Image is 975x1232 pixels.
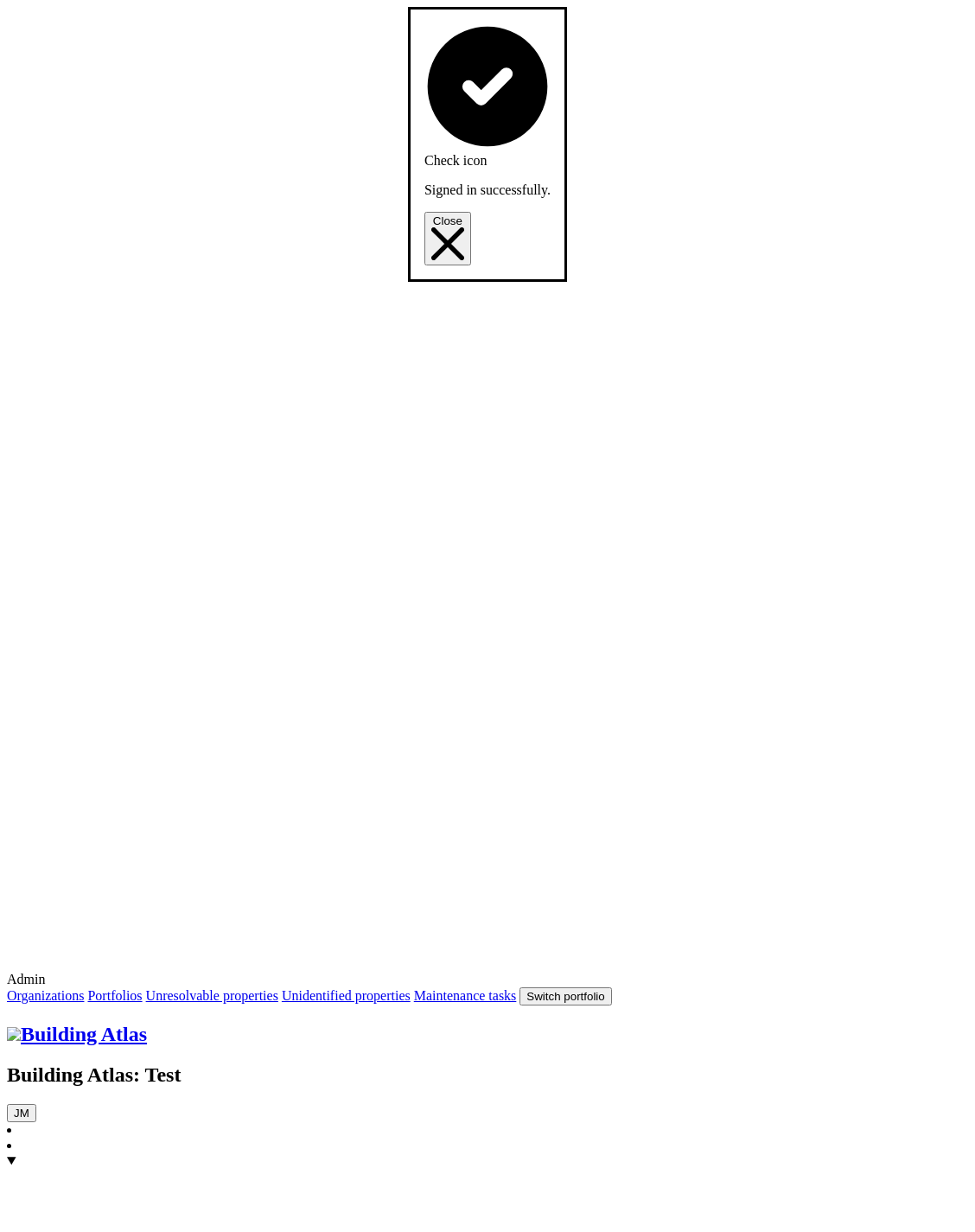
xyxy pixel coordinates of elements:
[7,956,968,986] label: Admin
[7,1063,968,1087] h2: Building Atlas: Test
[282,988,411,1003] a: Unidentified properties
[433,214,462,227] span: Close
[424,182,551,198] p: Signed in successfully.
[519,987,611,1005] button: Switch portfolio
[424,153,487,168] span: Check icon
[414,988,517,1003] a: Maintenance tasks
[7,1104,36,1122] button: JM
[87,988,142,1003] a: Portfolios
[146,988,278,1003] a: Unresolvable properties
[7,988,84,1003] a: Organizations
[7,1027,21,1041] img: main-0bbd2752.svg
[14,1107,29,1120] span: JM
[7,1023,147,1045] a: Building Atlas
[424,212,471,265] button: Close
